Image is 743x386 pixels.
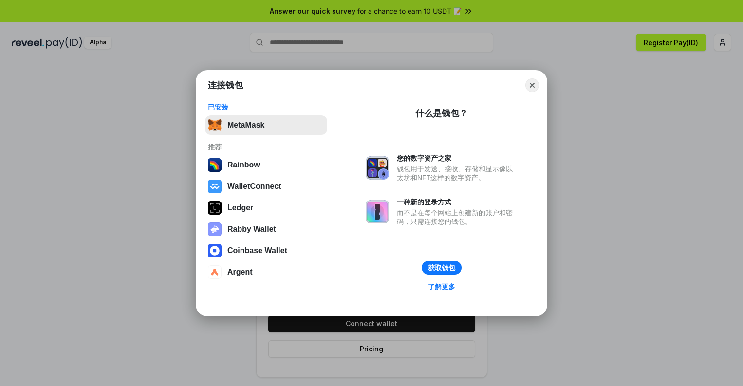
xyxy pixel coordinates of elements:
div: Ledger [227,203,253,212]
img: svg+xml,%3Csvg%20xmlns%3D%22http%3A%2F%2Fwww.w3.org%2F2000%2Fsvg%22%20fill%3D%22none%22%20viewBox... [366,156,389,180]
img: svg+xml,%3Csvg%20xmlns%3D%22http%3A%2F%2Fwww.w3.org%2F2000%2Fsvg%22%20width%3D%2228%22%20height%3... [208,201,222,215]
a: 了解更多 [422,280,461,293]
img: svg+xml,%3Csvg%20width%3D%2228%22%20height%3D%2228%22%20viewBox%3D%220%200%2028%2028%22%20fill%3D... [208,244,222,257]
div: 推荐 [208,143,324,151]
div: 获取钱包 [428,263,455,272]
div: 了解更多 [428,282,455,291]
div: WalletConnect [227,182,281,191]
img: svg+xml,%3Csvg%20width%3D%22120%22%20height%3D%22120%22%20viewBox%3D%220%200%20120%20120%22%20fil... [208,158,222,172]
button: MetaMask [205,115,327,135]
img: svg+xml,%3Csvg%20width%3D%2228%22%20height%3D%2228%22%20viewBox%3D%220%200%2028%2028%22%20fill%3D... [208,180,222,193]
div: 钱包用于发送、接收、存储和显示像以太坊和NFT这样的数字资产。 [397,165,518,182]
div: Coinbase Wallet [227,246,287,255]
img: svg+xml,%3Csvg%20xmlns%3D%22http%3A%2F%2Fwww.w3.org%2F2000%2Fsvg%22%20fill%3D%22none%22%20viewBox... [208,222,222,236]
div: Argent [227,268,253,276]
button: Rabby Wallet [205,220,327,239]
img: svg+xml,%3Csvg%20xmlns%3D%22http%3A%2F%2Fwww.w3.org%2F2000%2Fsvg%22%20fill%3D%22none%22%20viewBox... [366,200,389,223]
button: Close [525,78,539,92]
div: 已安装 [208,103,324,111]
div: 什么是钱包？ [415,108,468,119]
button: Rainbow [205,155,327,175]
div: 而不是在每个网站上创建新的账户和密码，只需连接您的钱包。 [397,208,518,226]
div: Rabby Wallet [227,225,276,234]
button: 获取钱包 [422,261,462,275]
button: Coinbase Wallet [205,241,327,260]
div: 您的数字资产之家 [397,154,518,163]
button: Argent [205,262,327,282]
div: Rainbow [227,161,260,169]
img: svg+xml,%3Csvg%20width%3D%2228%22%20height%3D%2228%22%20viewBox%3D%220%200%2028%2028%22%20fill%3D... [208,265,222,279]
img: svg+xml,%3Csvg%20fill%3D%22none%22%20height%3D%2233%22%20viewBox%3D%220%200%2035%2033%22%20width%... [208,118,222,132]
h1: 连接钱包 [208,79,243,91]
button: WalletConnect [205,177,327,196]
div: 一种新的登录方式 [397,198,518,206]
div: MetaMask [227,121,264,129]
button: Ledger [205,198,327,218]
